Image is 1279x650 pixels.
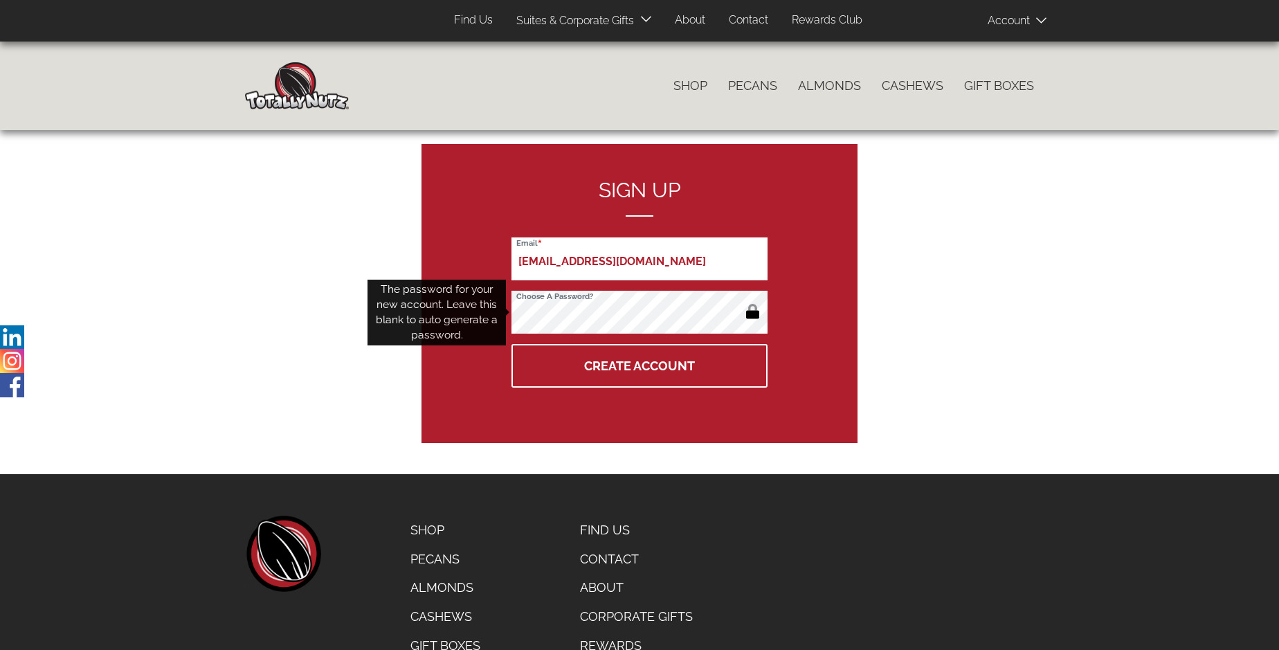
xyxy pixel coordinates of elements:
a: Suites & Corporate Gifts [506,8,638,35]
a: Find Us [570,516,706,545]
a: Pecans [400,545,491,574]
input: Email [511,237,768,280]
a: Shop [400,516,491,545]
a: Corporate Gifts [570,602,706,631]
h2: Sign up [511,179,768,217]
a: About [664,7,716,34]
div: The password for your new account. Leave this blank to auto generate a password. [368,280,506,345]
a: Shop [663,71,718,100]
a: Gift Boxes [954,71,1044,100]
a: Cashews [871,71,954,100]
a: About [570,573,706,602]
a: Find Us [444,7,503,34]
a: Contact [570,545,706,574]
a: Almonds [400,573,491,602]
a: Almonds [788,71,871,100]
a: Contact [718,7,779,34]
img: Home [245,62,349,109]
a: Pecans [718,71,788,100]
button: Create Account [511,344,768,388]
a: Cashews [400,602,491,631]
a: Rewards Club [781,7,873,34]
a: home [245,516,321,592]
